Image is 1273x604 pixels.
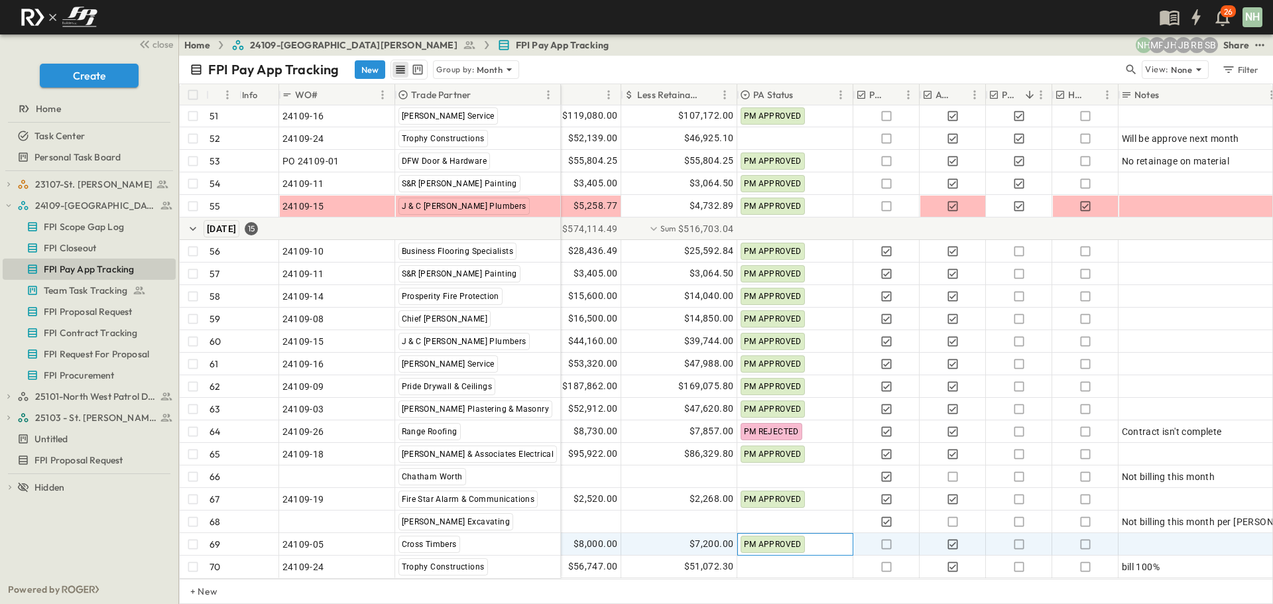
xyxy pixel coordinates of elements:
[568,131,618,146] span: $52,139.00
[355,60,385,79] button: New
[3,99,173,118] a: Home
[574,198,618,213] span: $5,258.77
[210,312,220,326] p: 59
[1099,87,1115,103] button: Menu
[409,62,426,78] button: kanban view
[684,446,734,461] span: $86,329.80
[44,241,96,255] span: FPI Closeout
[744,247,802,256] span: PM APPROVED
[34,151,121,164] span: Personal Task Board
[210,132,220,145] p: 52
[402,292,499,301] span: Prosperity Fire Protection
[568,153,618,168] span: $55,804.25
[44,347,149,361] span: FPI Request For Proposal
[184,38,210,52] a: Home
[212,88,226,102] button: Sort
[562,379,617,394] span: $187,862.00
[190,585,198,598] p: + New
[744,359,802,369] span: PM APPROVED
[210,109,218,123] p: 51
[402,111,495,121] span: [PERSON_NAME] Service
[574,176,618,191] span: $3,405.00
[744,202,802,211] span: PM APPROVED
[282,245,324,258] span: 24109-10
[744,314,802,324] span: PM APPROVED
[3,365,176,386] div: FPI Procurementtest
[3,343,176,365] div: FPI Request For Proposaltest
[1145,62,1168,77] p: View:
[17,387,173,406] a: 25101-North West Patrol Division
[744,404,802,414] span: PM APPROVED
[3,407,176,428] div: 25103 - St. [PERSON_NAME] Phase 2test
[250,38,457,52] span: 24109-[GEOGRAPHIC_DATA][PERSON_NAME]
[210,290,220,303] p: 58
[36,102,61,115] span: Home
[574,491,618,507] span: $2,520.00
[558,88,572,102] button: Sort
[1176,37,1191,53] div: Jeremiah Bailey (jbailey@fpibuilders.com)
[744,111,802,121] span: PM APPROVED
[936,88,953,101] p: AA Processed
[744,337,802,346] span: PM APPROVED
[3,127,173,145] a: Task Center
[210,515,220,528] p: 68
[282,357,324,371] span: 24109-16
[152,38,173,51] span: close
[210,154,220,168] p: 53
[3,174,176,195] div: 23107-St. [PERSON_NAME]test
[1202,37,1218,53] div: Sterling Barnett (sterling@fpibuilders.com)
[473,88,488,102] button: Sort
[436,63,474,76] p: Group by:
[34,453,123,467] span: FPI Proposal Request
[210,245,220,258] p: 56
[282,425,324,438] span: 24109-26
[295,88,318,101] p: WO#
[497,38,609,52] a: FPI Pay App Tracking
[684,311,734,326] span: $14,850.00
[1122,425,1222,438] span: Contract isn't complete
[282,200,324,213] span: 24109-15
[833,87,849,103] button: Menu
[3,366,173,385] a: FPI Procurement
[3,386,176,407] div: 25101-North West Patrol Divisiontest
[210,357,218,371] p: 61
[210,538,220,551] p: 69
[3,259,176,280] div: FPI Pay App Trackingtest
[1122,154,1230,168] span: No retainage on material
[402,495,535,504] span: Fire Star Alarm & Communications
[402,540,457,549] span: Cross Timbers
[3,430,173,448] a: Untitled
[3,428,176,450] div: Untitledtest
[35,411,156,424] span: 25103 - St. [PERSON_NAME] Phase 2
[282,335,324,348] span: 24109-15
[1122,470,1215,483] span: Not billing this month
[44,263,134,276] span: FPI Pay App Tracking
[744,179,802,188] span: PM APPROVED
[3,195,176,216] div: 24109-St. Teresa of Calcutta Parish Halltest
[282,560,324,574] span: 24109-24
[282,493,324,506] span: 24109-19
[601,87,617,103] button: Menu
[282,109,324,123] span: 24109-16
[1033,87,1049,103] button: Menu
[44,284,127,297] span: Team Task Tracking
[690,491,734,507] span: $2,268.00
[1243,7,1262,27] div: NH
[1122,560,1160,574] span: bill 100%
[35,199,156,212] span: 24109-St. Teresa of Calcutta Parish Hall
[690,176,734,191] span: $3,064.50
[753,88,794,101] p: PA Status
[402,179,517,188] span: S&R [PERSON_NAME] Painting
[210,425,220,438] p: 64
[890,88,904,102] button: Sort
[207,223,236,234] span: [DATE]
[1002,88,1020,101] p: PM Processed
[1224,7,1233,17] p: 26
[744,495,802,504] span: PM APPROVED
[133,34,176,53] button: close
[684,333,734,349] span: $39,744.00
[35,390,156,403] span: 25101-North West Patrol Division
[684,131,734,146] span: $46,925.10
[684,559,734,574] span: $51,072.30
[391,60,428,80] div: table view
